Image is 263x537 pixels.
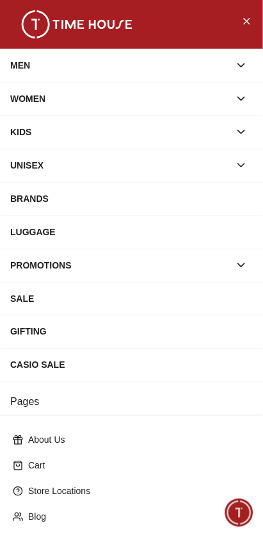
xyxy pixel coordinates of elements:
[13,402,250,454] div: Chat with us now
[28,485,245,498] p: Store Locations
[10,87,230,110] div: WOMEN
[225,13,250,38] em: Minimize
[10,120,230,144] div: KIDS
[28,434,245,447] p: About Us
[13,10,141,38] img: ...
[131,492,262,535] div: Conversation
[13,359,250,386] div: Find your dream watch—experts ready to assist!
[14,13,39,39] img: Company logo
[13,329,242,353] div: Timehousecompany
[225,499,253,527] div: Chat Widget
[166,520,225,531] span: Conversation
[10,320,253,343] div: GIFTING
[28,511,245,524] p: Blog
[236,10,257,31] button: Close Menu
[28,459,245,472] p: Cart
[10,54,230,77] div: MEN
[56,420,228,436] span: Chat with us now
[10,354,253,377] div: CASIO SALE
[1,492,128,535] div: Home
[10,154,230,177] div: UNISEX
[51,520,77,531] span: Home
[10,187,253,210] div: BRANDS
[10,220,253,244] div: LUGGAGE
[10,287,253,310] div: SALE
[10,254,230,277] div: PROMOTIONS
